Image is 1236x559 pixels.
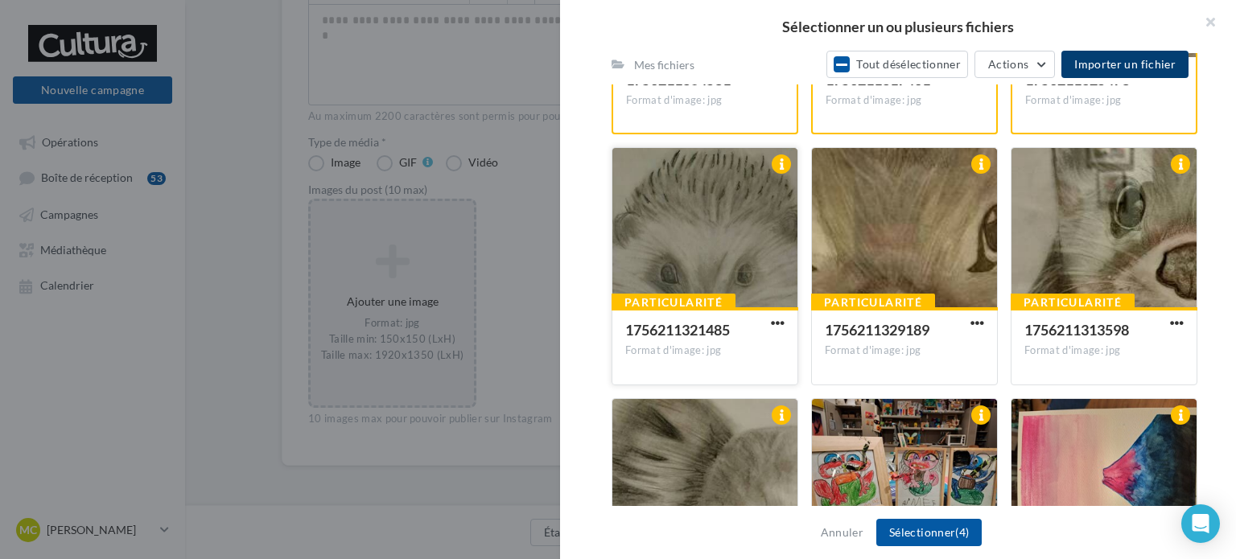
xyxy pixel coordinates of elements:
div: Format d'image: jpg [1025,93,1183,108]
button: Importer un fichier [1061,51,1189,78]
div: Mes fichiers [634,57,694,73]
div: Format d'image: jpg [825,343,984,358]
div: Format d'image: jpg [626,93,784,108]
span: (4) [955,525,969,539]
div: Particularité [612,294,735,311]
div: Format d'image: jpg [625,343,785,358]
span: Actions [988,57,1028,71]
div: Open Intercom Messenger [1181,504,1220,543]
span: Importer un fichier [1074,57,1176,71]
span: 1756211329189 [825,321,929,339]
div: Format d'image: jpg [826,93,983,108]
span: 1756211321485 [625,321,730,339]
div: Format d'image: jpg [1024,343,1184,358]
button: Actions [974,51,1055,78]
h2: Sélectionner un ou plusieurs fichiers [586,19,1210,34]
button: Tout désélectionner [826,51,968,78]
span: 1756211313598 [1024,321,1129,339]
button: Annuler [814,523,870,542]
div: Particularité [1011,294,1135,311]
button: Sélectionner(4) [876,519,982,546]
div: Particularité [811,294,935,311]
